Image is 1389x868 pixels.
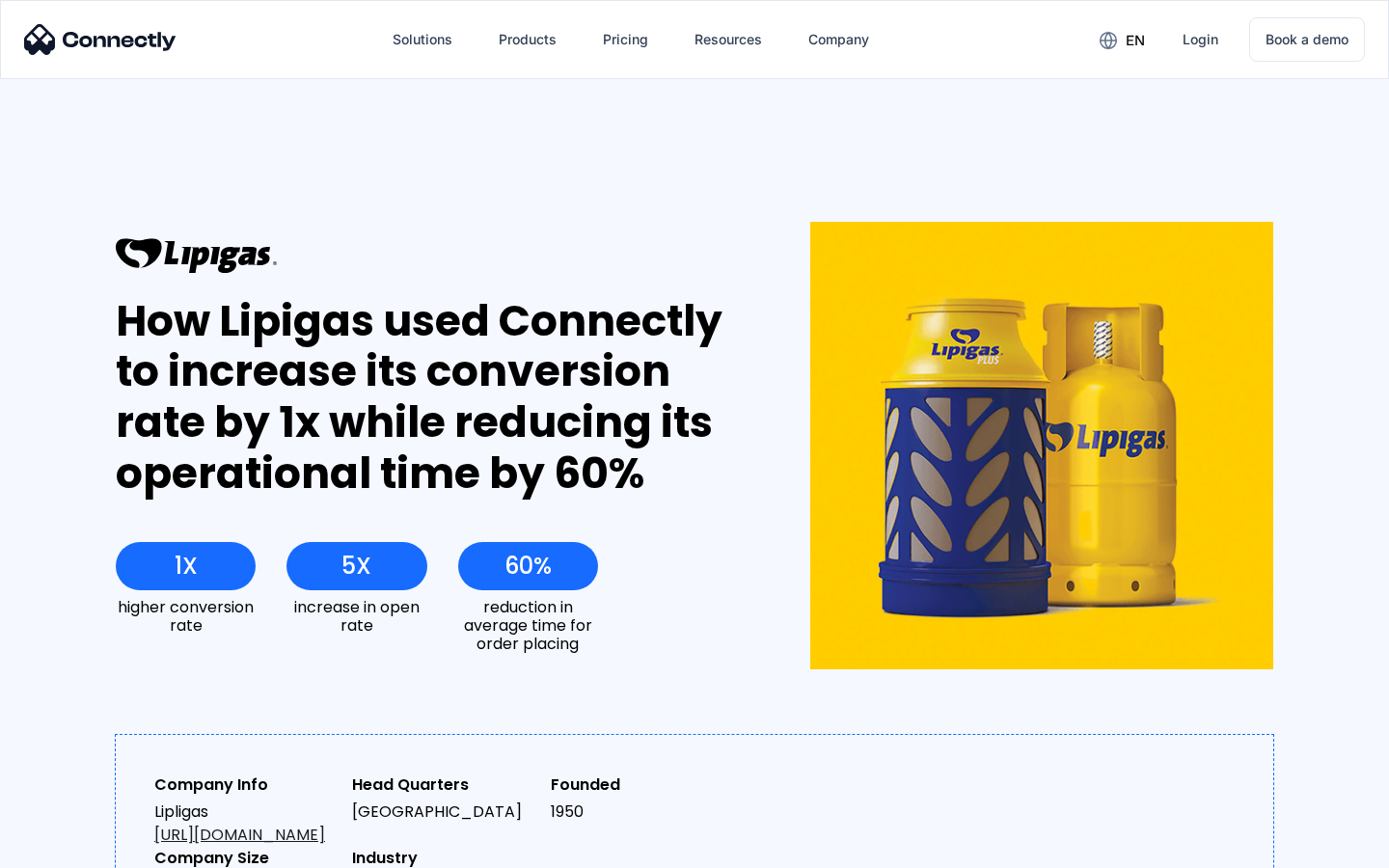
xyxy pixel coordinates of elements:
div: 5X [341,553,371,580]
div: Solutions [393,26,452,53]
div: Head Quarters [352,773,534,797]
div: Login [1183,26,1218,53]
div: Resources [694,26,762,53]
div: 1950 [551,800,733,824]
img: Connectly Logo [24,24,177,55]
div: [GEOGRAPHIC_DATA] [352,800,534,824]
div: Products [499,26,557,53]
div: en [1126,27,1145,54]
aside: Language selected: English [19,834,116,861]
div: Company Info [154,773,337,797]
a: Book a demo [1249,17,1365,62]
div: Founded [551,773,733,797]
div: How Lipigas used Connectly to increase its conversion rate by 1x while reducing its operational t... [116,296,740,500]
div: 1X [175,553,198,580]
div: Lipligas [154,800,337,847]
div: increase in open rate [286,598,426,635]
div: reduction in average time for order placing [458,598,598,654]
a: [URL][DOMAIN_NAME] [154,824,325,846]
div: Pricing [603,26,648,53]
a: Pricing [587,16,664,63]
a: Login [1167,16,1234,63]
div: higher conversion rate [116,598,256,635]
ul: Language list [39,834,116,861]
div: Company [808,26,869,53]
div: 60% [504,553,552,580]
